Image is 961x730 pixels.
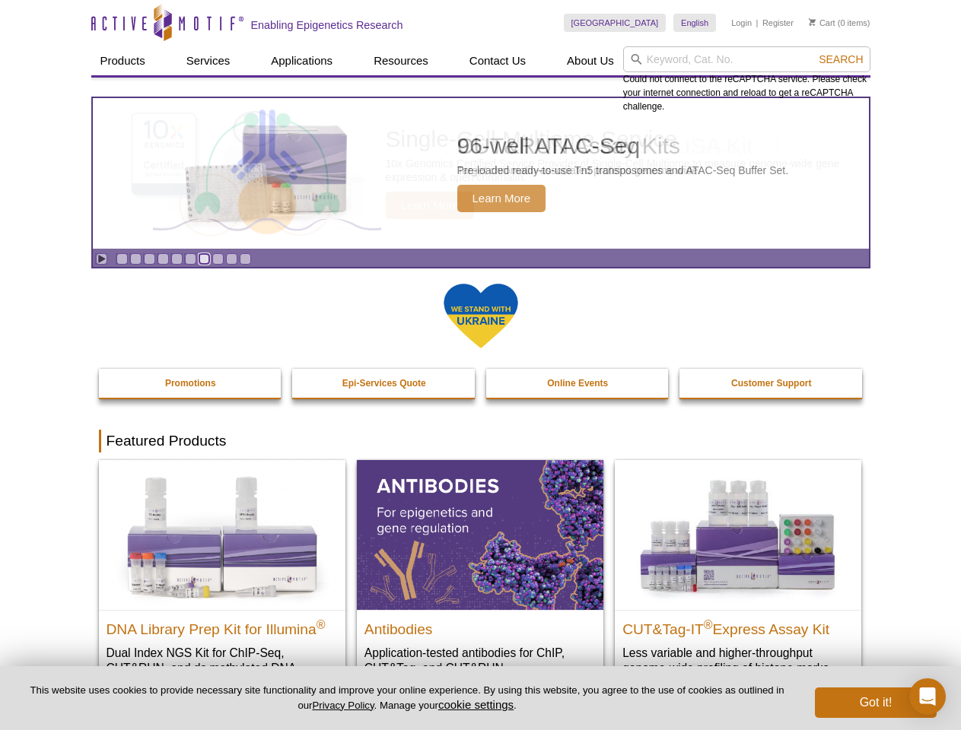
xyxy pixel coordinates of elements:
img: We Stand With Ukraine [443,282,519,350]
a: Cart [809,17,835,28]
p: Application-tested antibodies for ChIP, CUT&Tag, and CUT&RUN. [364,645,596,676]
a: Applications [262,46,342,75]
a: Register [762,17,794,28]
a: Online Events [486,369,670,398]
a: Go to slide 7 [199,253,210,265]
sup: ® [317,617,326,630]
a: Go to slide 8 [212,253,224,265]
li: | [756,14,759,32]
div: Open Intercom Messenger [909,678,946,715]
sup: ® [704,617,713,630]
button: Got it! [815,687,937,718]
h2: Enabling Epigenetics Research [251,18,403,32]
a: Login [731,17,752,28]
p: This website uses cookies to provide necessary site functionality and improve your online experie... [24,684,790,713]
a: All Antibodies Antibodies Application-tested antibodies for ChIP, CUT&Tag, and CUT&RUN. [357,460,603,690]
a: Go to slide 3 [144,253,155,265]
img: CUT&Tag-IT® Express Assay Kit [615,460,861,609]
strong: Customer Support [731,378,811,389]
strong: Online Events [547,378,608,389]
p: Less variable and higher-throughput genome-wide profiling of histone marks​. [622,645,854,676]
a: Go to slide 6 [185,253,196,265]
a: Go to slide 5 [171,253,183,265]
span: Search [819,53,863,65]
strong: Epi-Services Quote [342,378,426,389]
a: Toggle autoplay [96,253,107,265]
p: Dual Index NGS Kit for ChIP-Seq, CUT&RUN, and ds methylated DNA assays. [107,645,338,691]
a: CUT&Tag-IT® Express Assay Kit CUT&Tag-IT®Express Assay Kit Less variable and higher-throughput ge... [615,460,861,690]
a: Contact Us [460,46,535,75]
a: Services [177,46,240,75]
img: Your Cart [809,18,816,26]
a: Go to slide 10 [240,253,251,265]
a: DNA Library Prep Kit for Illumina DNA Library Prep Kit for Illumina® Dual Index NGS Kit for ChIP-... [99,460,345,706]
input: Keyword, Cat. No. [623,46,870,72]
button: Search [814,52,867,66]
a: [GEOGRAPHIC_DATA] [564,14,667,32]
a: Go to slide 2 [130,253,142,265]
h2: DNA Library Prep Kit for Illumina [107,614,338,637]
img: All Antibodies [357,460,603,609]
a: Epi-Services Quote [292,369,476,398]
strong: Promotions [165,378,216,389]
button: cookie settings [438,698,514,711]
img: DNA Library Prep Kit for Illumina [99,460,345,609]
a: Promotions [99,369,283,398]
h2: CUT&Tag-IT Express Assay Kit [622,614,854,637]
a: Products [91,46,154,75]
a: Go to slide 9 [226,253,237,265]
li: (0 items) [809,14,870,32]
div: Could not connect to the reCAPTCHA service. Please check your internet connection and reload to g... [623,46,870,113]
h2: Antibodies [364,614,596,637]
a: Customer Support [679,369,864,398]
a: English [673,14,716,32]
a: Go to slide 4 [158,253,169,265]
a: Resources [364,46,438,75]
a: Go to slide 1 [116,253,128,265]
a: Privacy Policy [312,700,374,711]
a: About Us [558,46,623,75]
h2: Featured Products [99,430,863,452]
